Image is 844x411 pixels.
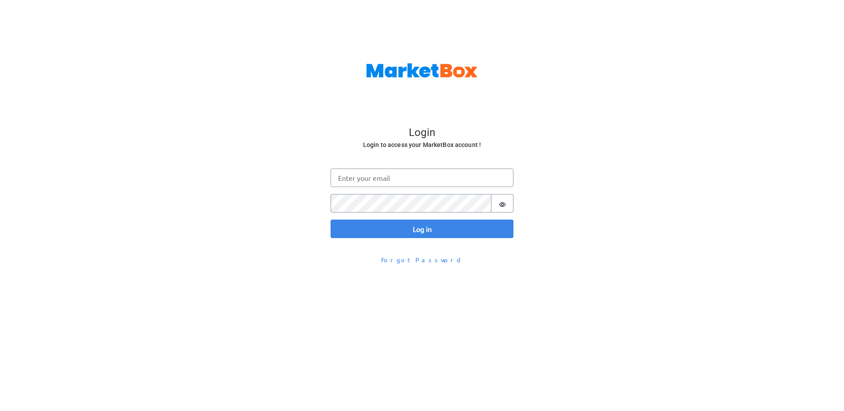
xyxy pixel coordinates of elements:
[331,220,513,238] button: Log in
[331,139,513,150] h6: Login to access your MarketBox account !
[366,63,478,77] img: MarketBox logo
[491,194,513,213] button: Show password
[375,252,469,268] button: Forgot Password
[331,169,513,187] input: Enter your email
[331,126,513,139] h4: Login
